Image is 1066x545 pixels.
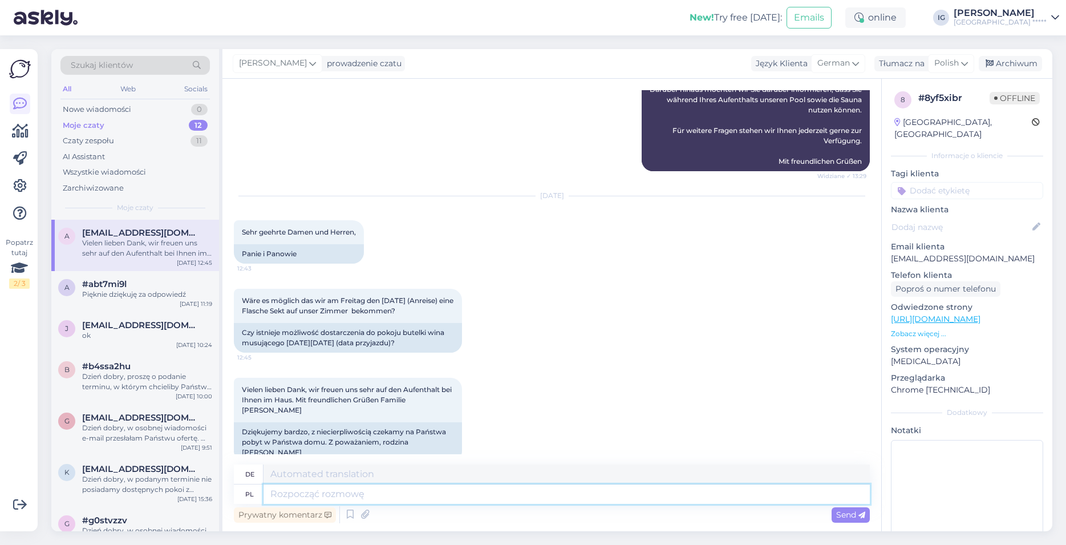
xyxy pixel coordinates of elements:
span: 12:45 [237,353,280,362]
span: appeltsteve@web.de [82,228,201,238]
div: Try free [DATE]: [690,11,782,25]
button: Emails [787,7,832,29]
div: [DATE] 11:19 [180,300,212,308]
div: AI Assistant [63,151,105,163]
span: #b4ssa2hu [82,361,131,372]
div: de [245,465,254,484]
p: Odwiedzone strony [891,301,1043,313]
div: [DATE] 9:51 [181,443,212,452]
div: Socials [182,82,210,96]
div: Pięknie dziękuję za odpowiedź [82,289,212,300]
span: goofy18@onet.eu [82,413,201,423]
span: #g0stvzzv [82,515,127,526]
div: Język Klienta [751,58,808,70]
div: Dzień dobry, proszę o podanie terminu, w którym chcieliby Państwo nas odwiedzić, jak i ilości osó... [82,372,212,392]
input: Dodać etykietę [891,182,1043,199]
span: 12:43 [237,264,280,273]
span: a [64,232,70,240]
div: Dzień dobry, w osobnej wiadomości e-mail przesłałam Państwu ofertę. W przypadku pytań pozostaję d... [82,423,212,443]
span: [PERSON_NAME] [239,57,307,70]
div: IG [933,10,949,26]
div: Tłumacz na [874,58,925,70]
p: Nazwa klienta [891,204,1043,216]
p: Tagi klienta [891,168,1043,180]
div: All [60,82,74,96]
div: Dzień dobry, w podanym terminie nie posiadamy dostępnych pokoi z widokiem na morze. Mogę zapropon... [82,474,212,495]
div: Wszystkie wiadomości [63,167,146,178]
div: Czy istnieje możliwość dostarczenia do pokoju butelki wina musującego [DATE][DATE] (data przyjazdu)? [234,323,462,353]
div: Panie i Panowie [234,244,364,264]
div: Poproś o numer telefonu [891,281,1000,297]
span: #abt7mi9l [82,279,127,289]
span: Widziane ✓ 13:29 [817,172,866,180]
div: [GEOGRAPHIC_DATA], [GEOGRAPHIC_DATA] [894,116,1032,140]
img: Askly Logo [9,58,31,80]
p: Chrome [TECHNICAL_ID] [891,384,1043,396]
div: Vielen lieben Dank, wir freuen uns sehr auf den Aufenthalt bei Ihnen im Haus. Mit freundlichen Gr... [82,238,212,259]
div: [DATE] [234,191,870,201]
div: [DATE] 15:36 [177,495,212,503]
div: [DATE] 10:00 [176,392,212,401]
span: Szukaj klientów [71,59,133,71]
span: Wäre es möglich das wir am Freitag den [DATE] (Anreise) eine Flasche Sekt auf unser Zimmer bekommen? [242,296,455,315]
span: Offline [990,92,1040,104]
div: Dodatkowy [891,407,1043,418]
p: [MEDICAL_DATA] [891,356,1043,368]
p: [EMAIL_ADDRESS][DOMAIN_NAME] [891,253,1043,265]
p: Przeglądarka [891,372,1043,384]
span: g [64,417,70,425]
p: Notatki [891,425,1043,437]
div: [DATE] 10:24 [176,341,212,349]
div: [PERSON_NAME] [954,9,1047,18]
div: Zarchiwizowane [63,183,124,194]
span: krystynakwietniewska@o2.pl [82,464,201,474]
div: 12 [189,120,208,131]
span: 8 [901,95,905,104]
span: a [64,283,70,292]
span: jaroszbartosz1992@gmail.com [82,320,201,330]
div: # 8yf5xibr [918,91,990,105]
div: 2 / 3 [9,278,30,289]
b: New! [690,12,714,23]
div: Prywatny komentarz [234,507,336,523]
p: Zobacz więcej ... [891,329,1043,339]
span: Vielen lieben Dank, wir freuen uns sehr auf den Aufenthalt bei Ihnen im Haus. Mit freundlichen Gr... [242,385,453,414]
span: b [64,365,70,374]
p: Telefon klienta [891,269,1043,281]
span: j [65,324,68,333]
span: Sehr geehrte Damen und Herren, [242,228,356,236]
div: pl [245,485,254,504]
div: 0 [191,104,208,115]
div: Dziękujemy bardzo, z niecierpliwością czekamy na Państwa pobyt w Państwa domu. Z poważaniem, rodz... [234,422,462,462]
div: Nowe wiadomości [63,104,131,115]
span: German [817,57,850,70]
div: Web [118,82,138,96]
div: Informacje o kliencie [891,151,1043,161]
span: Send [836,510,865,520]
div: 11 [190,135,208,147]
div: Czaty zespołu [63,135,114,147]
a: [PERSON_NAME][GEOGRAPHIC_DATA] ***** [954,9,1059,27]
div: Moje czaty [63,120,104,131]
span: k [64,468,70,477]
div: [DATE] 12:45 [177,259,212,267]
div: ok [82,330,212,341]
span: g [64,519,70,528]
div: Archiwum [979,56,1042,71]
p: Email klienta [891,241,1043,253]
div: online [845,7,906,28]
div: prowadzenie czatu [322,58,402,70]
div: Popatrz tutaj [9,237,30,289]
input: Dodaj nazwę [891,221,1030,233]
span: Polish [934,57,959,70]
a: [URL][DOMAIN_NAME] [891,314,980,324]
span: Moje czaty [117,203,153,213]
p: System operacyjny [891,344,1043,356]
